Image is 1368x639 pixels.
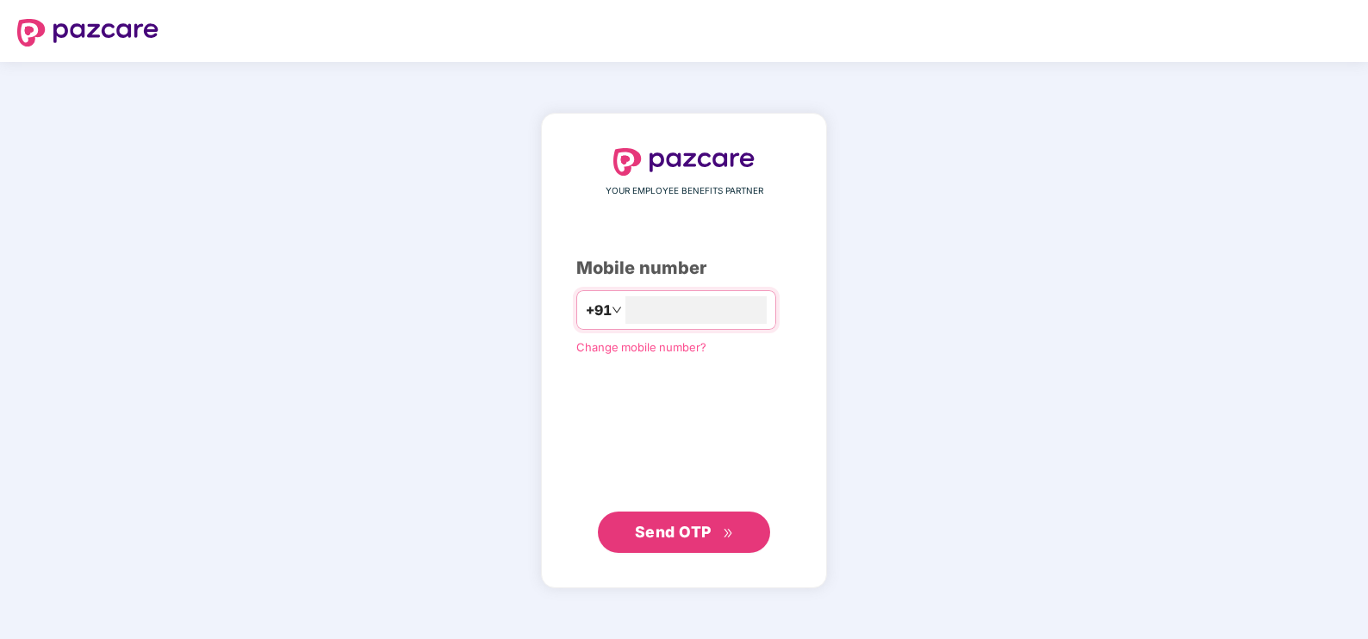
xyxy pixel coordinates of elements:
[576,340,706,354] a: Change mobile number?
[612,305,622,315] span: down
[723,528,734,539] span: double-right
[613,148,755,176] img: logo
[586,300,612,321] span: +91
[576,255,792,282] div: Mobile number
[635,523,712,541] span: Send OTP
[606,184,763,198] span: YOUR EMPLOYEE BENEFITS PARTNER
[17,19,159,47] img: logo
[598,512,770,553] button: Send OTPdouble-right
